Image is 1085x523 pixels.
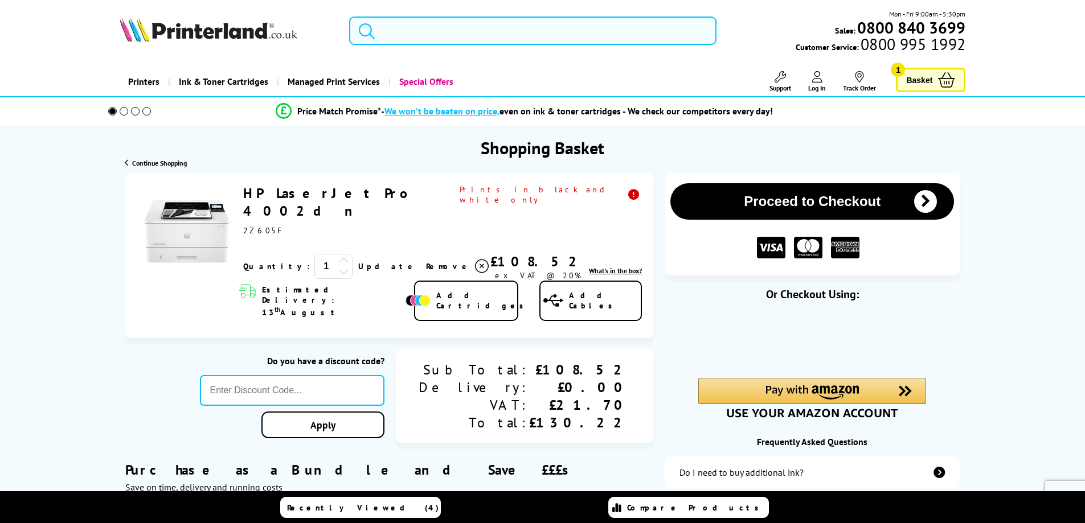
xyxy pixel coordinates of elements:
div: Amazon Pay - Use your Amazon account [698,378,926,418]
img: MASTER CARD [794,237,822,259]
a: Update [358,261,417,271]
span: What's in the box? [589,266,642,275]
img: Add Cartridges [406,295,431,306]
div: Sub Total: [419,361,529,378]
span: 0800 995 1992 [859,39,965,50]
a: Track Order [843,71,876,92]
a: Printerland Logo [120,17,335,44]
div: Total: [419,414,529,431]
span: 2Z605F [243,225,285,236]
img: American Express [831,237,859,259]
button: Proceed to Checkout [670,183,954,220]
li: modal_Promise [93,101,957,121]
div: Do you have a discount code? [200,355,385,366]
span: Add Cartridges [436,290,530,311]
a: Ink & Toner Cartridges [168,67,277,96]
a: Printers [120,67,168,96]
span: Recently Viewed (4) [287,503,439,513]
div: £130.22 [529,414,630,431]
img: VISA [757,237,785,259]
span: ex VAT @ 20% [495,270,581,281]
span: Price Match Promise* [297,105,381,117]
a: Managed Print Services [277,67,388,96]
div: VAT: [419,396,529,414]
a: Basket 1 [896,68,965,92]
div: £0.00 [529,378,630,396]
div: £21.70 [529,396,630,414]
input: Enter Discount Code... [200,375,385,406]
div: £108.52 [529,361,630,378]
a: lnk_inthebox [589,266,642,275]
a: Compare Products [608,497,769,518]
img: Printerland Logo [120,17,297,42]
span: Estimated Delivery: 13 August [262,285,403,318]
a: 0800 840 3699 [855,22,965,33]
h1: Shopping Basket [481,137,604,159]
a: Delete item from your basket [426,258,490,275]
a: Recently Viewed (4) [280,497,441,518]
span: Log In [808,84,826,92]
div: - even on ink & toner cartridges - We check our competitors every day! [381,105,773,117]
span: Ink & Toner Cartridges [179,67,268,96]
span: Quantity: [243,261,310,271]
span: Support [769,84,791,92]
b: 0800 840 3699 [857,17,965,38]
img: HP LaserJet Pro 4002dn [144,188,230,274]
a: Special Offers [388,67,462,96]
span: Basket [906,72,932,88]
span: We won’t be beaten on price, [384,105,499,117]
a: HP LaserJet Pro 4002dn [243,184,406,220]
a: Support [769,71,791,92]
sup: th [275,305,280,314]
span: Prints in black and white only [460,184,642,205]
div: Purchase as a Bundle and Save £££s [125,444,653,493]
div: Delivery: [419,378,529,396]
a: Apply [261,411,384,438]
span: Remove [426,261,471,271]
span: Continue Shopping [132,159,187,167]
span: 1 [891,63,905,77]
div: Save on time, delivery and running costs [125,481,653,493]
a: Continue Shopping [125,159,187,167]
div: Frequently Asked Questions [665,436,960,447]
span: Sales: [835,25,855,36]
span: Compare Products [627,503,765,513]
span: Add Cables [569,290,641,311]
a: Log In [808,71,826,92]
iframe: PayPal [698,320,926,359]
a: additional-ink [665,456,960,488]
span: Mon - Fri 9:00am - 5:30pm [889,9,965,19]
div: Do I need to buy additional ink? [679,467,804,478]
div: £108.52 [490,253,586,270]
div: Or Checkout Using: [665,287,960,302]
span: Customer Service: [796,39,965,52]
